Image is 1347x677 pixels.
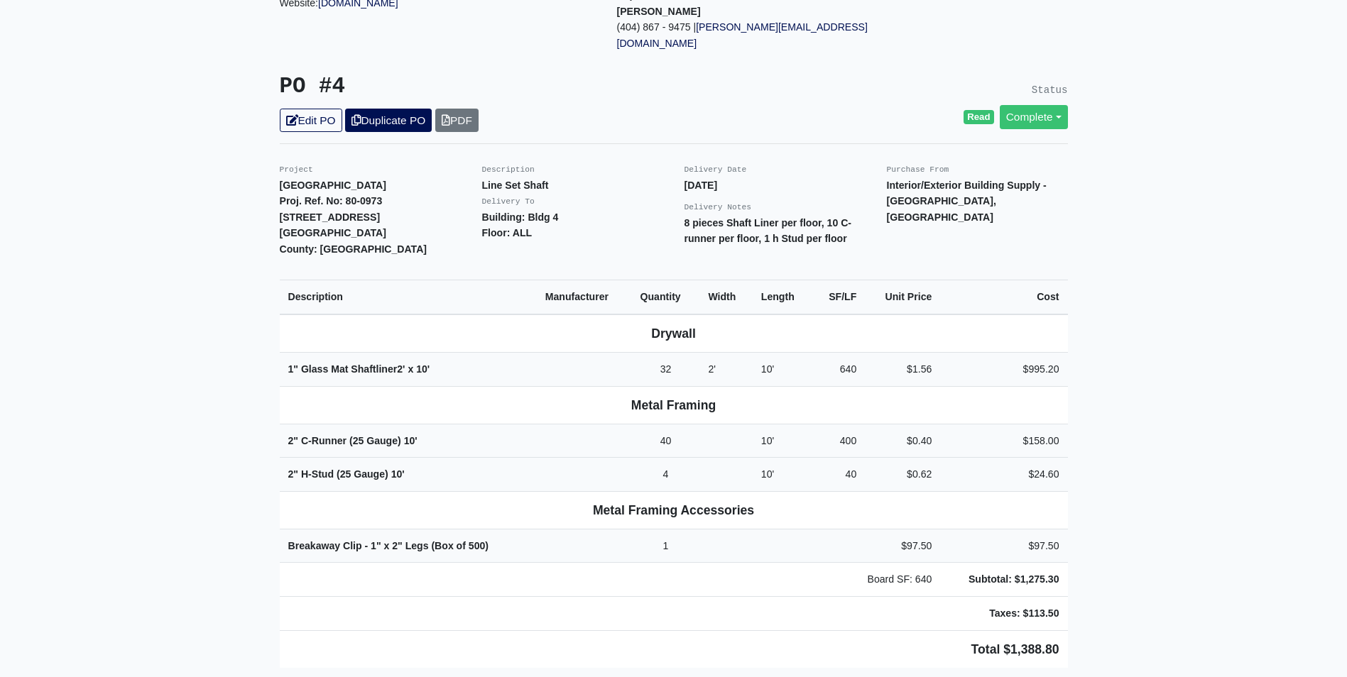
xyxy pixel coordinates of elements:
strong: 8 pieces Shaft Liner per floor, 10 C-runner per floor, 1 h Stud per floor [685,217,852,245]
small: Purchase From [887,165,949,174]
td: Total $1,388.80 [280,630,1068,668]
th: Manufacturer [537,280,632,314]
td: $0.40 [865,424,940,458]
th: Description [280,280,537,314]
b: Drywall [651,326,696,341]
p: (404) 867 - 9475 | [617,19,933,51]
strong: [GEOGRAPHIC_DATA] [280,180,386,191]
td: $24.60 [940,458,1067,492]
td: $1.56 [865,353,940,387]
span: 10' [416,363,430,375]
span: x [408,363,413,375]
a: Edit PO [280,109,342,132]
td: 40 [632,424,700,458]
td: 32 [632,353,700,387]
h3: PO #4 [280,74,663,100]
td: $97.50 [940,529,1067,563]
strong: [PERSON_NAME] [617,6,701,17]
td: $0.62 [865,458,940,492]
td: 4 [632,458,700,492]
td: 1 [632,529,700,563]
p: Interior/Exterior Building Supply - [GEOGRAPHIC_DATA], [GEOGRAPHIC_DATA] [887,177,1068,226]
td: $97.50 [865,529,940,563]
strong: [STREET_ADDRESS] [280,211,381,223]
small: Project [280,165,313,174]
small: Delivery Notes [685,203,752,211]
a: [PERSON_NAME][EMAIL_ADDRESS][DOMAIN_NAME] [617,21,868,49]
td: $158.00 [940,424,1067,458]
strong: [DATE] [685,180,718,191]
b: Metal Framing [631,398,716,412]
td: Subtotal: $1,275.30 [940,563,1067,597]
th: SF/LF [812,280,866,314]
span: 10' [761,468,774,480]
th: Unit Price [865,280,940,314]
strong: Line Set Shaft [482,180,549,191]
span: Read [964,110,994,124]
strong: Breakaway Clip - 1" x 2" Legs (Box of 500) [288,540,489,551]
strong: Proj. Ref. No: 80-0973 [280,195,383,207]
a: PDF [435,109,479,132]
strong: [GEOGRAPHIC_DATA] [280,227,386,238]
td: Taxes: $113.50 [940,596,1067,630]
th: Width [699,280,752,314]
td: $995.20 [940,353,1067,387]
span: 2' [708,363,716,375]
strong: 2" C-Runner (25 Gauge) [288,435,418,446]
span: 10' [761,363,774,375]
span: 10' [391,468,405,480]
small: Delivery Date [685,165,747,174]
strong: Building: Bldg 4 [482,211,559,223]
th: Cost [940,280,1067,314]
th: Quantity [632,280,700,314]
td: 40 [812,458,866,492]
strong: Floor: ALL [482,227,533,238]
span: 2' [397,363,405,375]
span: 10' [761,435,774,446]
b: Metal Framing Accessories [593,503,754,517]
td: 400 [812,424,866,458]
a: Complete [1000,105,1068,128]
th: Length [753,280,812,314]
strong: 1" Glass Mat Shaftliner [288,363,430,375]
td: 640 [812,353,866,387]
strong: 2" H-Stud (25 Gauge) [288,468,405,480]
small: Status [1032,84,1068,96]
small: Description [482,165,535,174]
small: Delivery To [482,197,535,206]
span: 10' [404,435,418,446]
strong: County: [GEOGRAPHIC_DATA] [280,243,427,255]
span: Board SF: 640 [868,573,932,585]
a: Duplicate PO [345,109,432,132]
